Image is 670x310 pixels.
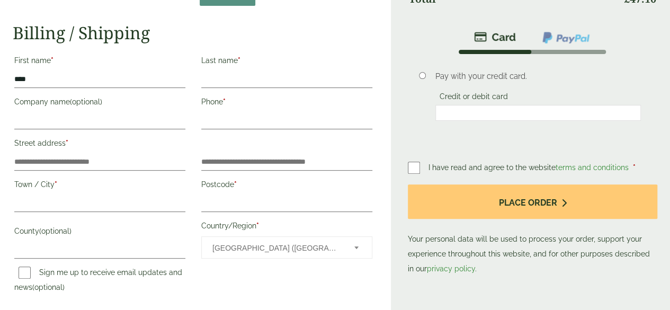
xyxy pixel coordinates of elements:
[256,222,259,230] abbr: required
[201,94,372,112] label: Phone
[201,53,372,71] label: Last name
[14,268,182,295] label: Sign me up to receive email updates and news
[201,236,372,259] span: Country/Region
[427,264,475,273] a: privacy policy
[19,267,31,279] input: Sign me up to receive email updates and news(optional)
[201,177,372,195] label: Postcode
[32,283,65,291] span: (optional)
[408,184,657,276] p: Your personal data will be used to process your order, support your experience throughout this we...
[439,108,638,118] iframe: Secure card payment input frame
[201,218,372,236] label: Country/Region
[234,180,237,189] abbr: required
[212,237,340,259] span: United Kingdom (UK)
[238,56,240,65] abbr: required
[14,136,185,154] label: Street address
[223,98,226,106] abbr: required
[435,92,512,104] label: Credit or debit card
[633,163,636,172] abbr: required
[14,177,185,195] label: Town / City
[70,98,102,106] span: (optional)
[14,224,185,242] label: County
[66,139,68,147] abbr: required
[14,53,185,71] label: First name
[14,94,185,112] label: Company name
[556,163,629,172] a: terms and conditions
[55,180,57,189] abbr: required
[541,31,591,45] img: ppcp-gateway.png
[39,227,72,235] span: (optional)
[435,70,641,82] p: Pay with your credit card.
[408,184,657,219] button: Place order
[51,56,53,65] abbr: required
[13,23,374,43] h2: Billing / Shipping
[474,31,516,43] img: stripe.png
[428,163,631,172] span: I have read and agree to the website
